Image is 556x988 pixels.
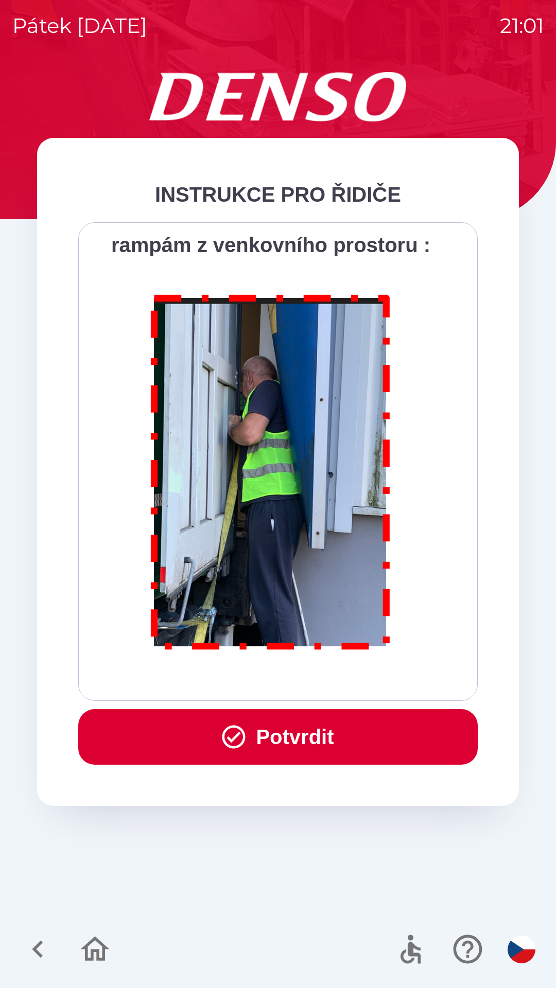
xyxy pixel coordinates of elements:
[78,709,478,765] button: Potvrdit
[139,281,403,659] img: M8MNayrTL6gAAAABJRU5ErkJggg==
[12,10,147,41] p: pátek [DATE]
[78,179,478,210] div: INSTRUKCE PRO ŘIDIČE
[508,936,535,963] img: cs flag
[37,72,519,121] img: Logo
[500,10,544,41] p: 21:01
